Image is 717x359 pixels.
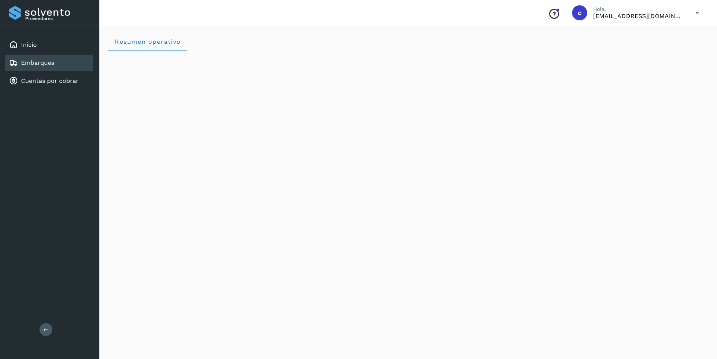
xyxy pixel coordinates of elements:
p: Proveedores [25,16,90,21]
p: carlosvazqueztgc@gmail.com [593,12,684,20]
a: Inicio [21,41,37,48]
div: Inicio [5,37,93,53]
p: Hola, [593,6,684,12]
div: Cuentas por cobrar [5,73,93,89]
div: Embarques [5,55,93,71]
a: Cuentas por cobrar [21,77,79,84]
span: Resumen operativo [114,38,181,45]
a: Embarques [21,59,54,66]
